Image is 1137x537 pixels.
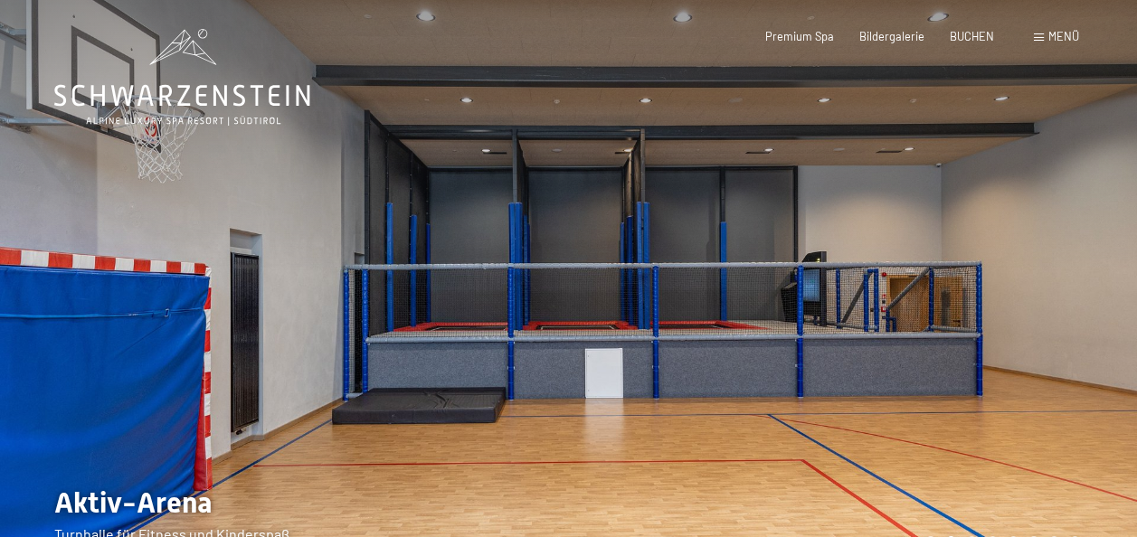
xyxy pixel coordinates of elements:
[859,29,924,43] a: Bildergalerie
[765,29,834,43] a: Premium Spa
[950,29,994,43] a: BUCHEN
[1048,29,1079,43] span: Menü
